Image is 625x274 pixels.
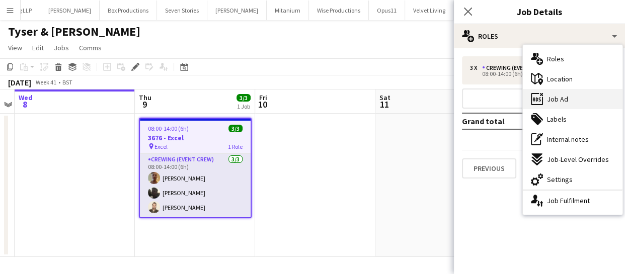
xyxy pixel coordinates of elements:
span: Sat [379,93,390,102]
td: Grand total [462,113,569,129]
div: BST [62,78,72,86]
div: 1 Job [237,103,250,110]
h3: Job Details [454,5,625,18]
button: Velvet Living [405,1,454,20]
span: View [8,43,22,52]
span: 10 [258,99,267,110]
span: Excel [154,143,168,150]
span: Job-Level Overrides [547,155,609,164]
button: Mitanium [267,1,309,20]
a: Comms [75,41,106,54]
div: Roles [454,24,625,48]
a: Jobs [50,41,73,54]
span: Location [547,74,573,83]
div: [DATE] [8,77,31,87]
app-card-role: Crewing (Event Crew)3/308:00-14:00 (6h)[PERSON_NAME][PERSON_NAME][PERSON_NAME] [140,154,251,217]
span: Settings [547,175,573,184]
span: Jobs [54,43,69,52]
button: Seven Stories [157,1,207,20]
span: 3/3 [228,125,243,132]
button: Previous [462,158,516,178]
button: Wise Productions [309,1,369,20]
app-job-card: 08:00-14:00 (6h)3/33676 - Excel Excel1 RoleCrewing (Event Crew)3/308:00-14:00 (6h)[PERSON_NAME][P... [139,118,252,218]
div: 3 x [470,64,482,71]
span: 9 [137,99,151,110]
span: Comms [79,43,102,52]
h1: Tyser & [PERSON_NAME] [8,24,140,39]
button: Box Productions [100,1,157,20]
span: 11 [378,99,390,110]
span: 08:00-14:00 (6h) [148,125,189,132]
button: [PERSON_NAME] [207,1,267,20]
a: View [4,41,26,54]
span: 1 Role [228,143,243,150]
span: Edit [32,43,44,52]
a: Edit [28,41,48,54]
button: Add role [462,88,617,109]
button: Opus11 [369,1,405,20]
div: 08:00-14:00 (6h) [470,71,598,76]
span: 3/3 [237,94,251,102]
span: Roles [547,54,564,63]
span: 8 [17,99,33,110]
span: Thu [139,93,151,102]
span: Internal notes [547,135,589,144]
h3: 3676 - Excel [140,133,251,142]
span: Job Ad [547,95,568,104]
button: [PERSON_NAME] [40,1,100,20]
span: Wed [19,93,33,102]
span: Labels [547,115,567,124]
span: Fri [259,93,267,102]
div: Job Fulfilment [523,191,622,211]
span: Week 41 [33,78,58,86]
div: Crewing (Event Crew) [482,64,553,71]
